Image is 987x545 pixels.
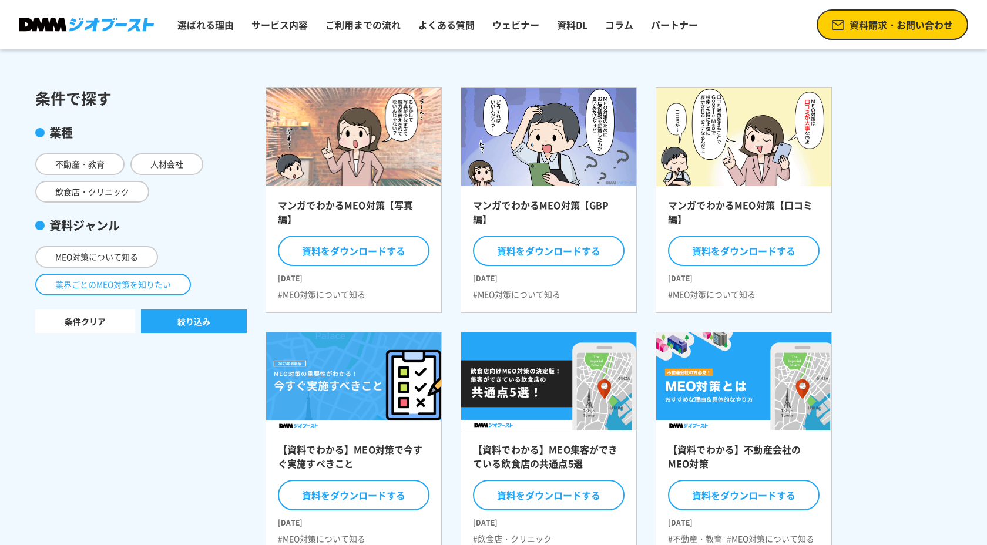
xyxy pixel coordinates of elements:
[278,533,365,545] li: #MEO対策について知る
[473,480,625,510] button: 資料をダウンロードする
[552,13,592,36] a: 資料DL
[247,13,313,36] a: サービス内容
[278,480,429,510] button: 資料をダウンロードする
[473,442,625,477] h2: 【資料でわかる】MEO集客ができている飲食店の共通点5選
[278,288,365,301] li: #MEO対策について知る
[668,533,722,545] li: #不動産・教育
[473,513,625,528] time: [DATE]
[668,288,756,301] li: #MEO対策について知る
[278,236,429,266] button: 資料をダウンロードする
[414,13,479,36] a: よくある質問
[35,181,149,203] span: 飲食店・クリニック
[668,442,820,477] h2: 【資料でわかる】不動産会社のMEO対策
[130,153,203,175] span: 人材会社
[321,13,405,36] a: ご利用までの流れ
[473,268,625,284] time: [DATE]
[668,513,820,528] time: [DATE]
[35,274,191,295] span: 業界ごとのMEO対策を知りたい
[727,533,814,545] li: #MEO対策について知る
[35,217,247,234] div: 資料ジャンル
[850,18,953,32] span: 資料請求・お問い合わせ
[173,13,239,36] a: 選ばれる理由
[473,198,625,233] h2: マンガでわかるMEO対策【GBP編】
[668,198,820,233] h2: マンガでわかるMEO対策【口コミ編】
[278,198,429,233] h2: マンガでわかるMEO対策【写真編】
[35,153,125,175] span: 不動産・教育
[668,236,820,266] button: 資料をダウンロードする
[278,268,429,284] time: [DATE]
[473,288,560,301] li: #MEO対策について知る
[473,236,625,266] button: 資料をダウンロードする
[35,124,247,142] div: 業種
[646,13,703,36] a: パートナー
[473,533,552,545] li: #飲食店・クリニック
[668,268,820,284] time: [DATE]
[278,442,429,477] h2: 【資料でわかる】MEO対策で今すぐ実施すべきこと
[35,87,247,110] div: 条件で探す
[35,309,135,333] a: 条件クリア
[488,13,544,36] a: ウェビナー
[656,87,832,313] a: マンガでわかるMEO対策【口コミ編】 資料をダウンロードする [DATE] #MEO対策について知る
[461,87,637,313] a: マンガでわかるMEO対策【GBP編】 資料をダウンロードする [DATE] #MEO対策について知る
[278,513,429,528] time: [DATE]
[668,480,820,510] button: 資料をダウンロードする
[19,18,154,32] img: DMMジオブースト
[266,87,442,313] a: マンガでわかるMEO対策【写真編】 資料をダウンロードする [DATE] #MEO対策について知る
[600,13,638,36] a: コラム
[141,309,247,333] button: 絞り込み
[35,246,158,268] span: MEO対策について知る
[817,9,968,40] a: 資料請求・お問い合わせ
